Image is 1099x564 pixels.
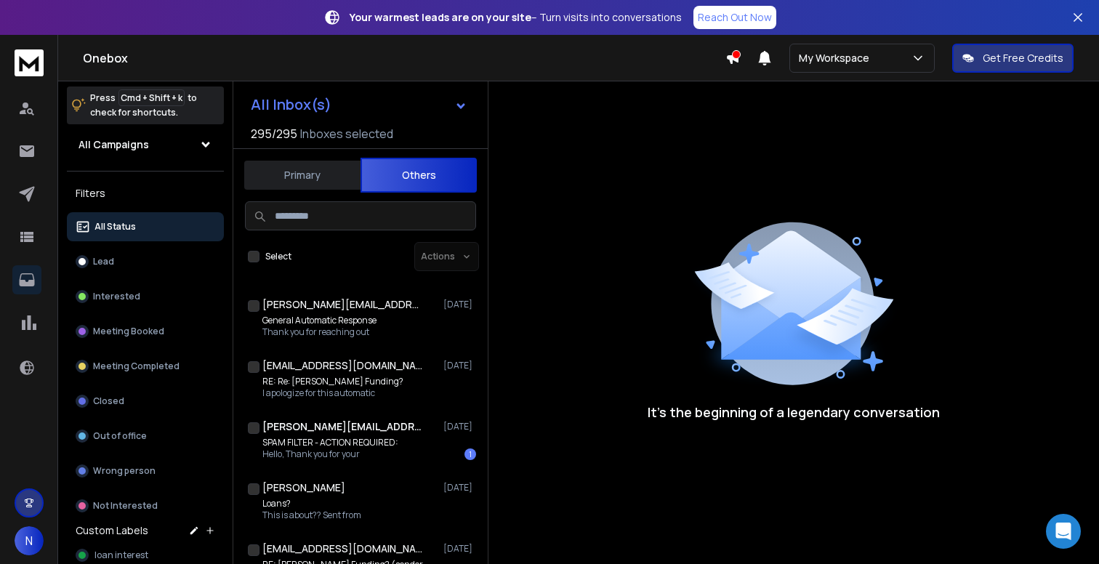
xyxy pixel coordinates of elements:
[443,360,476,371] p: [DATE]
[464,448,476,460] div: 1
[93,500,158,512] p: Not Interested
[78,137,149,152] h1: All Campaigns
[15,49,44,76] img: logo
[262,498,361,509] p: Loans?
[67,247,224,276] button: Lead
[361,158,477,193] button: Others
[648,402,940,422] p: It’s the beginning of a legendary conversation
[90,91,197,120] p: Press to check for shortcuts.
[350,10,682,25] p: – Turn visits into conversations
[67,491,224,520] button: Not Interested
[83,49,725,67] h1: Onebox
[93,430,147,442] p: Out of office
[118,89,185,106] span: Cmd + Shift + k
[67,183,224,204] h3: Filters
[67,387,224,416] button: Closed
[239,90,479,119] button: All Inbox(s)
[262,297,422,312] h1: [PERSON_NAME][EMAIL_ADDRESS][DOMAIN_NAME]
[15,526,44,555] button: N
[67,212,224,241] button: All Status
[76,523,148,538] h3: Custom Labels
[262,437,398,448] p: SPAM FILTER - ACTION REQUIRED:
[262,509,361,521] p: This is about?? Sent from
[262,480,345,495] h1: [PERSON_NAME]
[67,422,224,451] button: Out of office
[67,130,224,159] button: All Campaigns
[693,6,776,29] a: Reach Out Now
[262,387,403,399] p: I apologize for this automatic
[251,97,331,112] h1: All Inbox(s)
[93,395,124,407] p: Closed
[262,376,403,387] p: RE: Re: [PERSON_NAME] Funding?
[443,299,476,310] p: [DATE]
[262,326,377,338] p: Thank you for reaching out
[443,543,476,555] p: [DATE]
[262,419,422,434] h1: [PERSON_NAME][EMAIL_ADDRESS][DOMAIN_NAME]
[67,456,224,486] button: Wrong person
[93,360,180,372] p: Meeting Completed
[94,221,136,233] p: All Status
[300,125,393,142] h3: Inboxes selected
[93,465,156,477] p: Wrong person
[952,44,1074,73] button: Get Free Credits
[698,10,772,25] p: Reach Out Now
[93,291,140,302] p: Interested
[443,482,476,493] p: [DATE]
[443,421,476,432] p: [DATE]
[67,317,224,346] button: Meeting Booked
[350,10,531,24] strong: Your warmest leads are on your site
[799,51,875,65] p: My Workspace
[67,352,224,381] button: Meeting Completed
[67,282,224,311] button: Interested
[265,251,291,262] label: Select
[244,159,361,191] button: Primary
[251,125,297,142] span: 295 / 295
[262,315,377,326] p: General Automatic Response
[1046,514,1081,549] div: Open Intercom Messenger
[983,51,1063,65] p: Get Free Credits
[262,541,422,556] h1: [EMAIL_ADDRESS][DOMAIN_NAME]
[94,549,148,561] span: loan interest
[93,256,114,267] p: Lead
[262,448,398,460] p: Hello, Thank you for your
[93,326,164,337] p: Meeting Booked
[262,358,422,373] h1: [EMAIL_ADDRESS][DOMAIN_NAME]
